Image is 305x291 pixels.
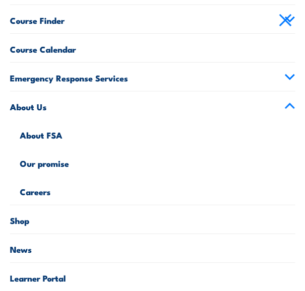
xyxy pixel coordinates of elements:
a: News [10,234,295,262]
a: Careers [20,176,295,205]
a: Shop [10,205,295,233]
a: Emergency Response Services [10,63,295,91]
a: Course Finder [10,5,295,33]
a: Our promise [20,148,295,176]
a: Course Calendar [10,34,295,62]
a: Learner Portal [10,263,295,291]
a: About FSA [20,120,295,148]
a: About Us [10,91,295,120]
